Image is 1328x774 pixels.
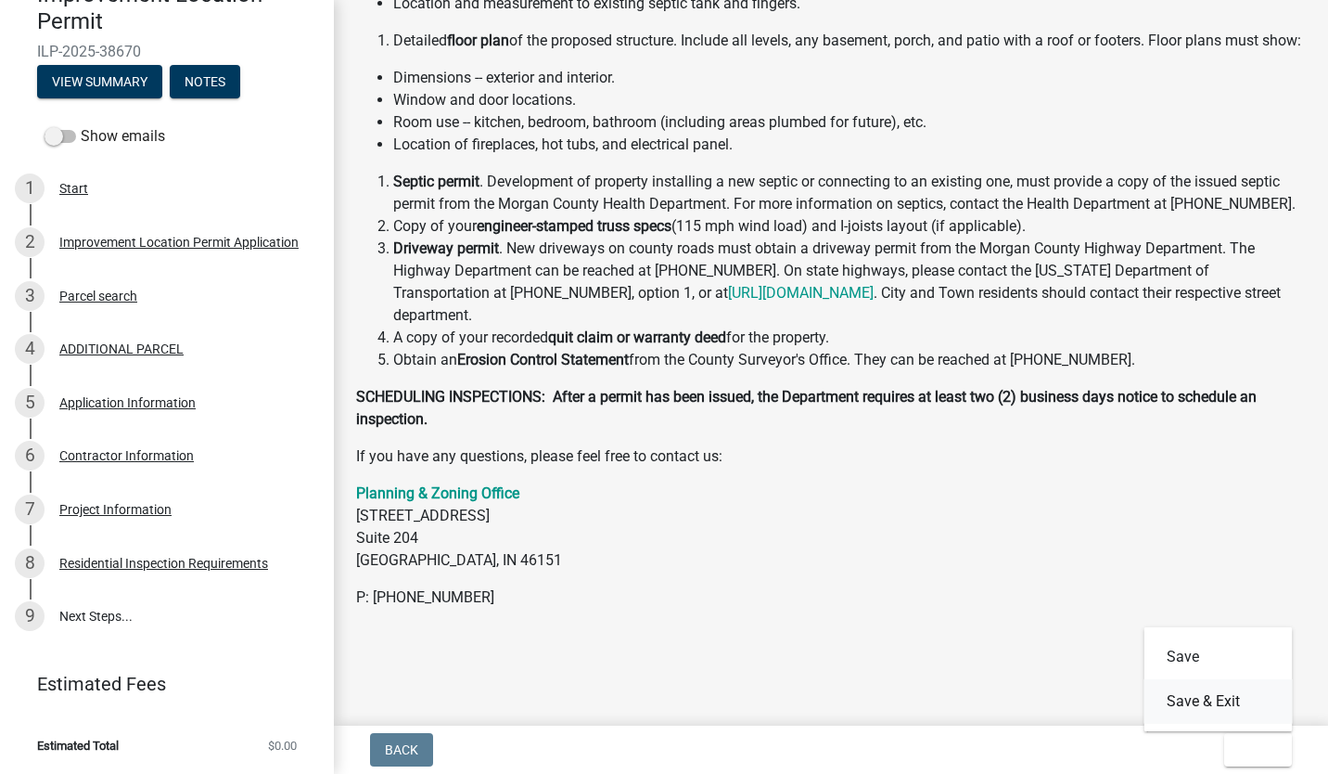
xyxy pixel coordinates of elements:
[15,601,45,631] div: 9
[356,484,519,502] a: Planning & Zoning Office
[1239,742,1266,757] span: Exit
[393,173,479,190] strong: Septic permit
[15,334,45,364] div: 4
[37,75,162,90] wm-modal-confirm: Summary
[393,349,1306,371] li: Obtain an from the County Surveyor's Office. They can be reached at [PHONE_NUMBER].
[385,742,418,757] span: Back
[393,327,1306,349] li: A copy of your recorded for the property.
[393,134,1306,156] li: Location of fireplaces, hot tubs, and electrical panel.
[15,495,45,524] div: 7
[15,665,304,703] a: Estimated Fees
[59,557,268,570] div: Residential Inspection Requirements
[268,740,297,752] span: $0.00
[393,171,1306,215] li: . Development of property installing a new septic or connecting to an existing one, must provide ...
[393,215,1306,238] li: Copy of your (115 mph wind load) and I-joists layout (if applicable).
[15,174,45,203] div: 1
[393,239,499,257] strong: Driveway permit
[1144,627,1293,731] div: Exit
[15,388,45,418] div: 5
[59,182,88,195] div: Start
[393,238,1306,327] li: . New driveways on county roads must obtain a driveway permit from the Morgan County Highway Depa...
[59,396,196,409] div: Application Information
[393,30,1306,52] li: Detailed of the proposed structure. Include all levels, any basement, porch, and patio with a roo...
[37,740,119,752] span: Estimated Total
[170,75,240,90] wm-modal-confirm: Notes
[1144,635,1293,679] button: Save
[59,449,194,462] div: Contractor Information
[393,111,1306,134] li: Room use -- kitchen, bedroom, bathroom (including areas plumbed for future), etc.
[393,67,1306,89] li: Dimensions -- exterior and interior.
[356,388,1257,428] strong: SCHEDULING INSPECTIONS: After a permit has been issued, the Department requires at least two (2) ...
[15,227,45,257] div: 2
[356,483,1306,572] p: [STREET_ADDRESS] Suite 204 [GEOGRAPHIC_DATA], IN 46151
[548,329,726,346] strong: quit claim or warranty deed
[1144,679,1293,724] button: Save & Exit
[15,441,45,471] div: 6
[37,65,162,98] button: View Summary
[1224,733,1292,767] button: Exit
[457,351,629,368] strong: Erosion Control Statement
[45,125,165,148] label: Show emails
[370,733,433,767] button: Back
[59,342,184,355] div: ADDITIONAL PARCEL
[59,503,172,516] div: Project Information
[356,587,1306,609] p: P: [PHONE_NUMBER]
[59,290,137,303] div: Parcel search
[393,89,1306,111] li: Window and door locations.
[477,217,671,235] strong: engineer-stamped truss specs
[37,43,297,60] span: ILP-2025-38670
[170,65,240,98] button: Notes
[15,548,45,578] div: 8
[59,236,299,249] div: Improvement Location Permit Application
[447,32,509,49] strong: floor plan
[15,281,45,311] div: 3
[728,284,874,302] a: [URL][DOMAIN_NAME]
[356,445,1306,468] p: If you have any questions, please feel free to contact us:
